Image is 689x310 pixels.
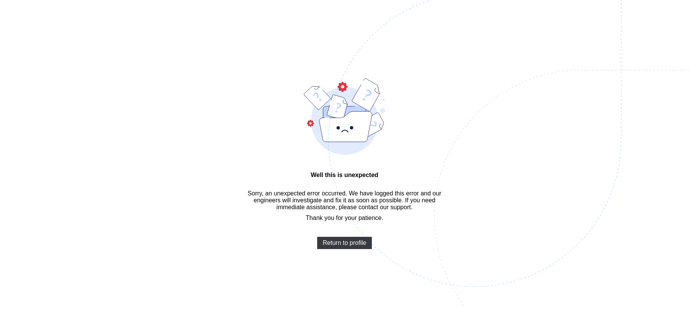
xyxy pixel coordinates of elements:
[304,78,385,155] img: error-bound.9d27ae2af7d8ffd69f21ced9f822e0fd.svg
[241,190,448,211] span: Sorry, an unexpected error occurred. We have logged this error and our engineers will investigate...
[306,215,383,221] span: Thank you for your patience.
[241,172,448,179] span: Well this is unexpected
[323,239,366,246] span: Return to profile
